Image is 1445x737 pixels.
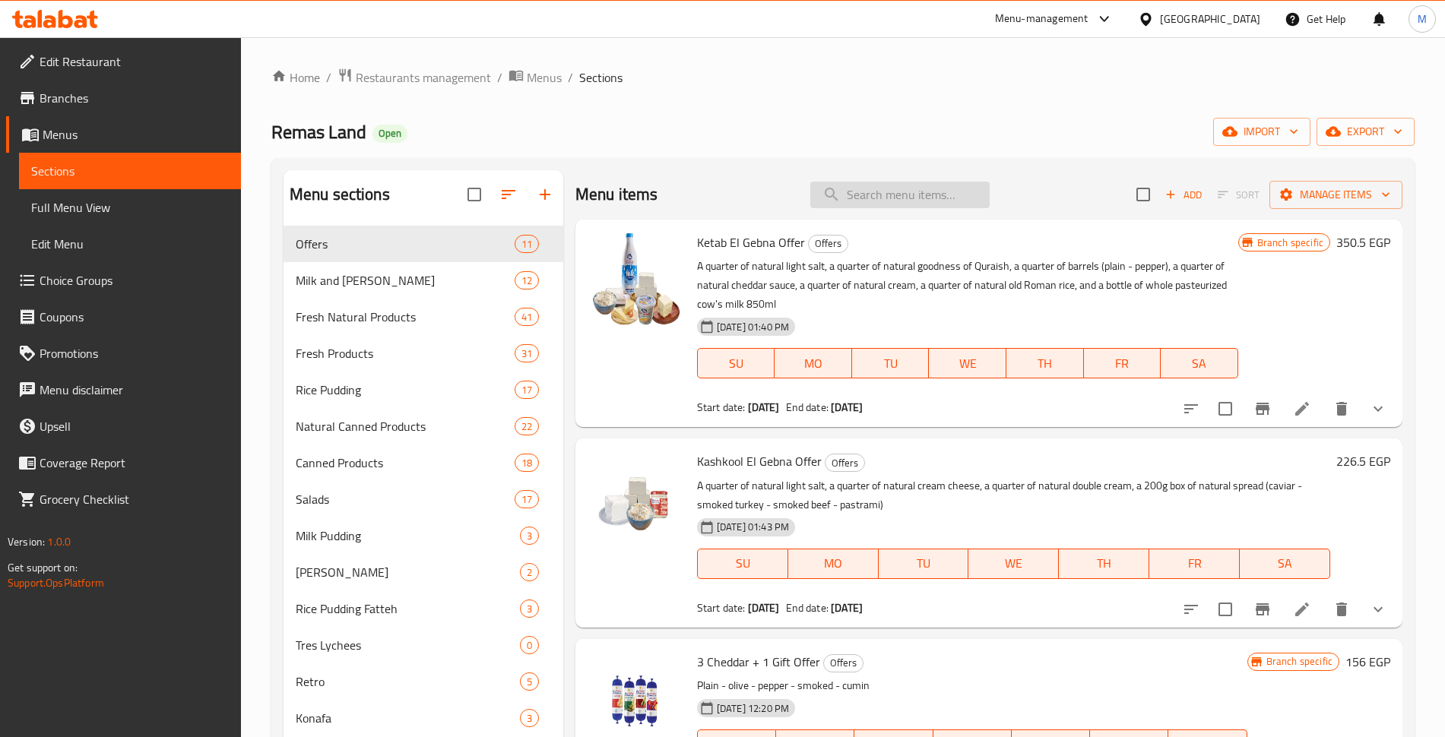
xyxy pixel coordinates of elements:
span: 22 [515,419,538,434]
span: Sort sections [490,176,527,213]
span: Branch specific [1251,236,1329,250]
div: Rice Pudding17 [284,372,563,408]
span: Manage items [1282,185,1390,204]
div: Milk Pudding3 [284,517,563,554]
b: [DATE] [831,397,863,417]
span: 41 [515,310,538,324]
div: Salads17 [284,481,563,517]
div: Konafa [296,709,520,727]
span: Edit Menu [31,235,229,253]
div: Fresh Natural Products41 [284,299,563,335]
span: Full Menu View [31,198,229,217]
span: 31 [515,346,538,361]
button: MO [775,348,852,378]
button: TU [852,348,930,378]
div: Menu-management [995,10,1089,28]
span: Remas Land [271,115,366,149]
span: Coupons [40,308,229,326]
div: Fresh Products [296,344,515,362]
span: Menu disclaimer [40,381,229,399]
a: Branches [6,80,241,116]
div: Offers [808,235,848,253]
button: Manage items [1269,181,1402,209]
span: SA [1246,552,1324,574]
p: A quarter of natural light salt, a quarter of natural cream cheese, a quarter of natural double c... [697,476,1330,514]
a: Sections [19,153,241,189]
span: Offers [824,654,863,672]
div: Milk and [PERSON_NAME]12 [284,262,563,299]
button: FR [1084,348,1161,378]
p: A quarter of natural light salt, a quarter of natural goodness of Quraish, a quarter of barrels (... [697,257,1238,314]
button: SU [697,348,775,378]
button: TU [879,549,969,579]
span: Canned Products [296,454,515,472]
input: search [810,182,990,208]
div: items [515,271,539,289]
span: 3 [521,711,538,726]
a: Restaurants management [337,68,491,87]
span: 3 Cheddar + 1 Gift Offer [697,650,820,673]
span: Rice Pudding [296,381,515,399]
button: Add section [527,176,563,213]
div: Natural Canned Products22 [284,408,563,444]
div: Konafa3 [284,700,563,736]
span: TH [1012,353,1078,375]
button: sort-choices [1173,591,1209,628]
a: Upsell [6,408,241,444]
button: WE [968,549,1059,579]
h6: 226.5 EGP [1336,451,1390,472]
span: Menus [43,125,229,144]
button: TH [1059,549,1149,579]
span: Edit Restaurant [40,52,229,71]
h6: 156 EGP [1345,651,1390,672]
span: End date: [786,397,829,417]
div: items [520,709,539,727]
button: sort-choices [1173,391,1209,427]
span: 5 [521,675,538,689]
span: export [1329,122,1402,141]
li: / [326,68,331,87]
span: Start date: [697,598,746,618]
span: 3 [521,529,538,543]
span: Promotions [40,344,229,362]
div: items [520,527,539,545]
span: [DATE] 12:20 PM [711,701,795,716]
span: Branch specific [1260,654,1339,669]
span: Select section first [1208,183,1269,207]
span: Ketab El Gebna Offer [697,231,805,254]
div: items [515,454,539,472]
span: Select to update [1209,393,1241,425]
span: Choice Groups [40,271,229,289]
button: delete [1323,591,1360,628]
span: SU [704,552,782,574]
a: Menu disclaimer [6,372,241,408]
svg: Show Choices [1369,400,1387,418]
button: import [1213,118,1310,146]
span: Natural Canned Products [296,417,515,435]
span: 1.0.0 [47,532,71,552]
a: Edit menu item [1293,600,1311,618]
div: Open [372,125,407,143]
a: Coverage Report [6,444,241,481]
span: WE [974,552,1053,574]
a: Edit menu item [1293,400,1311,418]
b: [DATE] [748,598,780,618]
div: Milk and Rayeb [296,271,515,289]
li: / [497,68,502,87]
svg: Show Choices [1369,600,1387,618]
div: Offers [823,654,864,672]
button: SU [697,549,788,579]
div: Remas Nawawy [296,563,520,581]
div: items [515,381,539,399]
span: MO [781,353,846,375]
span: Offers [296,235,515,253]
span: Tres Lychees [296,636,520,654]
span: Select all sections [458,179,490,210]
span: [DATE] 01:43 PM [711,520,795,534]
span: Milk Pudding [296,527,520,545]
span: Upsell [40,417,229,435]
span: 17 [515,383,538,397]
